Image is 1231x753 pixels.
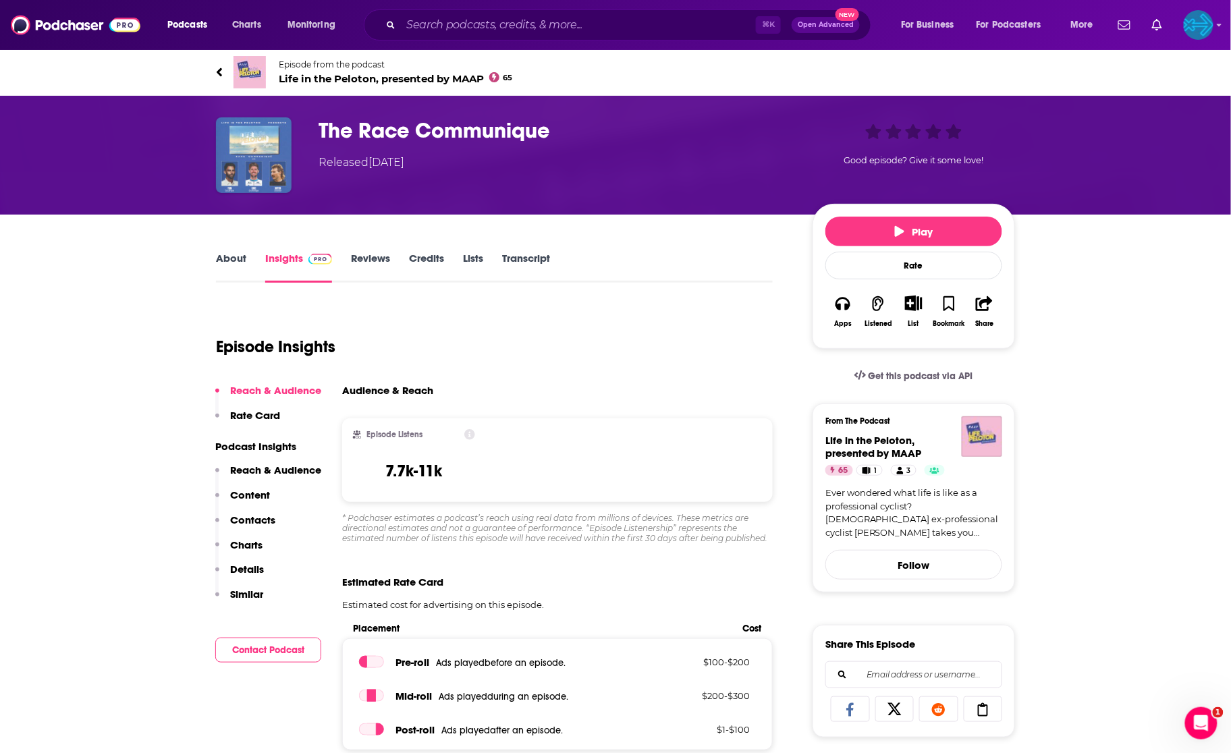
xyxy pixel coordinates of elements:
[11,12,140,38] a: Podchaser - Follow, Share and Rate Podcasts
[342,513,773,543] div: * Podchaser estimates a podcast’s reach using real data from millions of devices. These metrics a...
[896,287,931,336] div: Show More ButtonList
[385,461,442,481] h3: 7.7k-11k
[441,725,563,736] span: Ads played after an episode .
[838,464,848,478] span: 65
[366,430,422,439] h2: Episode Listens
[837,662,991,688] input: Email address or username...
[409,252,444,283] a: Credits
[1070,16,1093,34] span: More
[1184,10,1213,40] button: Show profile menu
[279,59,513,69] span: Episode from the podcast
[401,14,756,36] input: Search podcasts, credits, & more...
[215,409,280,434] button: Rate Card
[230,563,264,576] p: Details
[216,56,1015,88] a: Life in the Peloton, presented by MAAPEpisode from the podcastLife in the Peloton, presented by M...
[319,117,791,144] h3: The Race Communique
[439,691,568,702] span: Ads played during an episode .
[395,656,429,669] span: Pre -roll
[900,296,927,310] button: Show More Button
[230,588,263,601] p: Similar
[825,252,1002,279] div: Rate
[663,724,750,735] p: $ 1 - $ 100
[865,320,892,328] div: Listened
[968,14,1061,36] button: open menu
[743,623,762,634] span: Cost
[288,16,335,34] span: Monitoring
[875,696,914,722] a: Share on X/Twitter
[798,22,854,28] span: Open Advanced
[463,252,483,283] a: Lists
[962,416,1002,457] img: Life in the Peloton, presented by MAAP
[967,287,1002,336] button: Share
[663,657,750,667] p: $ 100 - $ 200
[278,14,353,36] button: open menu
[825,550,1002,580] button: Follow
[158,14,225,36] button: open menu
[265,252,332,283] a: InsightsPodchaser Pro
[1061,14,1110,36] button: open menu
[216,252,246,283] a: About
[908,319,919,328] div: List
[831,696,870,722] a: Share on Facebook
[919,696,958,722] a: Share on Reddit
[1185,707,1218,740] iframe: Intercom live chat
[844,155,984,165] span: Good episode? Give it some love!
[230,513,275,526] p: Contacts
[844,360,984,393] a: Get this podcast via API
[215,588,263,613] button: Similar
[308,254,332,264] img: Podchaser Pro
[906,464,910,478] span: 3
[825,287,860,336] button: Apps
[342,384,433,397] h3: Audience & Reach
[215,464,321,489] button: Reach & Audience
[933,320,965,328] div: Bookmark
[895,225,933,238] span: Play
[395,690,432,702] span: Mid -roll
[223,14,269,36] a: Charts
[856,465,883,476] a: 1
[216,337,335,357] h1: Episode Insights
[825,416,991,426] h3: From The Podcast
[503,75,513,81] span: 65
[342,599,773,610] p: Estimated cost for advertising on this episode.
[167,16,207,34] span: Podcasts
[901,16,954,34] span: For Business
[351,252,390,283] a: Reviews
[1184,10,1213,40] img: User Profile
[977,16,1041,34] span: For Podcasters
[756,16,781,34] span: ⌘ K
[891,465,917,476] a: 3
[975,320,993,328] div: Share
[663,690,750,701] p: $ 200 - $ 300
[216,117,292,193] img: The Race Communique
[215,489,270,513] button: Content
[234,56,266,88] img: Life in the Peloton, presented by MAAP
[279,72,513,85] span: Life in the Peloton, presented by MAAP
[964,696,1003,722] a: Copy Link
[834,320,852,328] div: Apps
[836,8,860,21] span: New
[230,384,321,397] p: Reach & Audience
[215,440,321,453] p: Podcast Insights
[230,464,321,476] p: Reach & Audience
[215,513,275,538] button: Contacts
[825,217,1002,246] button: Play
[860,287,896,336] button: Listened
[436,657,566,669] span: Ads played before an episode .
[825,661,1002,688] div: Search followers
[377,9,884,40] div: Search podcasts, credits, & more...
[825,465,853,476] a: 65
[825,434,922,459] a: Life in the Peloton, presented by MAAP
[874,464,877,478] span: 1
[342,576,443,588] span: Estimated Rate Card
[319,155,404,171] div: Released [DATE]
[502,252,550,283] a: Transcript
[215,638,321,663] button: Contact Podcast
[825,638,916,650] h3: Share This Episode
[230,489,270,501] p: Content
[1147,13,1168,36] a: Show notifications dropdown
[215,538,263,563] button: Charts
